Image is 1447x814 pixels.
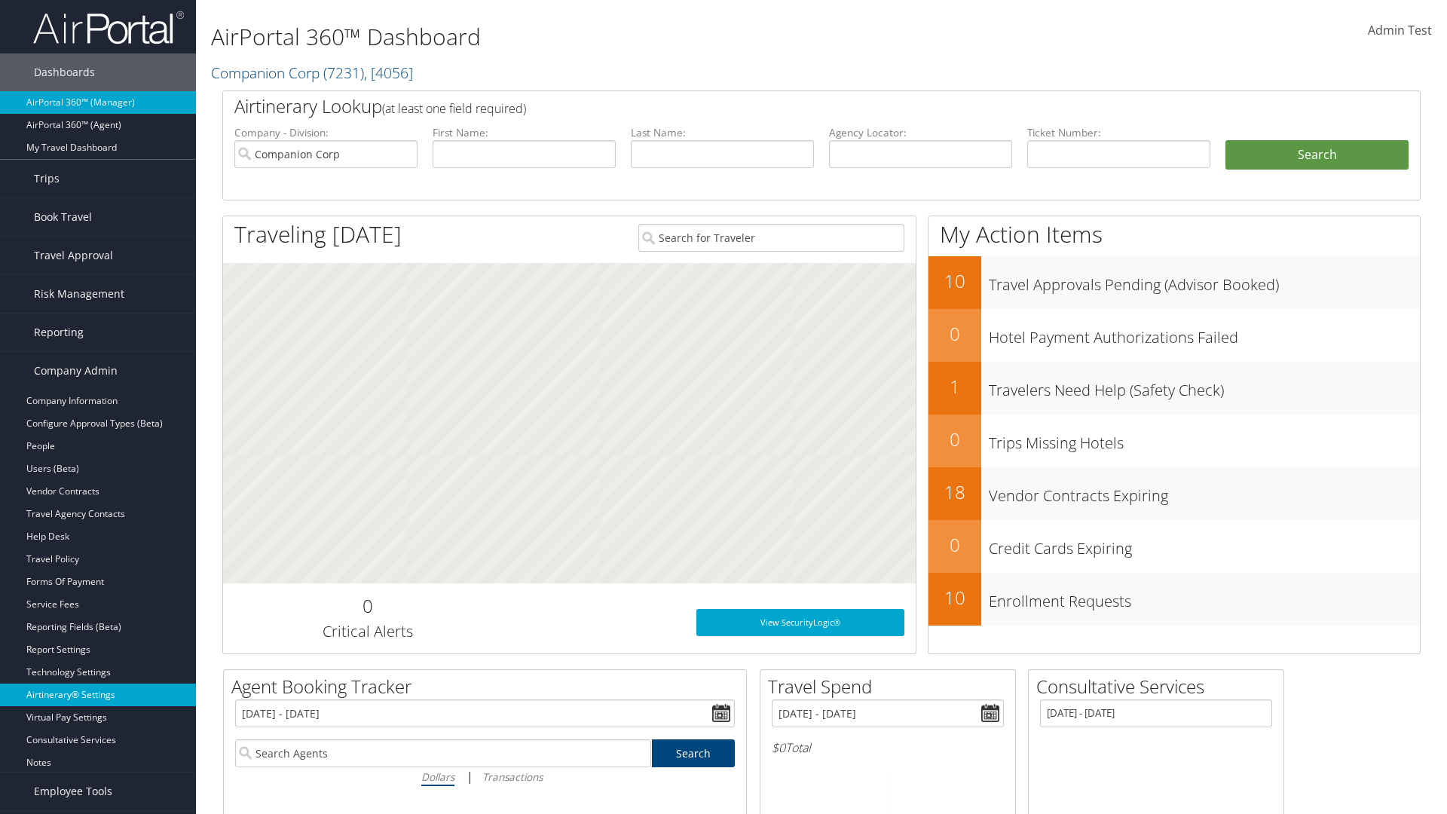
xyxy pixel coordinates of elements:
[928,520,1420,573] a: 0Credit Cards Expiring
[768,674,1015,699] h2: Travel Spend
[34,314,84,351] span: Reporting
[1036,674,1283,699] h2: Consultative Services
[696,609,904,636] a: View SecurityLogic®
[323,63,364,83] span: ( 7231 )
[234,93,1309,119] h2: Airtinerary Lookup
[652,739,736,767] a: Search
[234,621,500,642] h3: Critical Alerts
[234,219,402,250] h1: Traveling [DATE]
[34,54,95,91] span: Dashboards
[928,573,1420,626] a: 10Enrollment Requests
[928,362,1420,415] a: 1Travelers Need Help (Safety Check)
[234,125,418,140] label: Company - Division:
[34,237,113,274] span: Travel Approval
[928,427,981,452] h2: 0
[989,267,1420,295] h3: Travel Approvals Pending (Advisor Booked)
[235,767,735,786] div: |
[382,100,526,117] span: (at least one field required)
[638,224,904,252] input: Search for Traveler
[364,63,413,83] span: , [ 4056 ]
[421,770,454,784] i: Dollars
[928,467,1420,520] a: 18Vendor Contracts Expiring
[34,275,124,313] span: Risk Management
[34,773,112,810] span: Employee Tools
[34,198,92,236] span: Book Travel
[928,268,981,294] h2: 10
[772,739,1004,756] h6: Total
[482,770,543,784] i: Transactions
[928,309,1420,362] a: 0Hotel Payment Authorizations Failed
[928,532,981,558] h2: 0
[772,739,785,756] span: $0
[231,674,746,699] h2: Agent Booking Tracker
[928,374,981,399] h2: 1
[989,583,1420,612] h3: Enrollment Requests
[928,321,981,347] h2: 0
[928,256,1420,309] a: 10Travel Approvals Pending (Advisor Booked)
[234,593,500,619] h2: 0
[989,531,1420,559] h3: Credit Cards Expiring
[1225,140,1409,170] button: Search
[631,125,814,140] label: Last Name:
[928,219,1420,250] h1: My Action Items
[1027,125,1210,140] label: Ticket Number:
[829,125,1012,140] label: Agency Locator:
[235,739,651,767] input: Search Agents
[928,585,981,610] h2: 10
[928,479,981,505] h2: 18
[989,372,1420,401] h3: Travelers Need Help (Safety Check)
[34,160,60,197] span: Trips
[989,478,1420,506] h3: Vendor Contracts Expiring
[33,10,184,45] img: airportal-logo.png
[1368,8,1432,54] a: Admin Test
[928,415,1420,467] a: 0Trips Missing Hotels
[211,21,1025,53] h1: AirPortal 360™ Dashboard
[433,125,616,140] label: First Name:
[989,320,1420,348] h3: Hotel Payment Authorizations Failed
[34,352,118,390] span: Company Admin
[211,63,413,83] a: Companion Corp
[989,425,1420,454] h3: Trips Missing Hotels
[1368,22,1432,38] span: Admin Test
